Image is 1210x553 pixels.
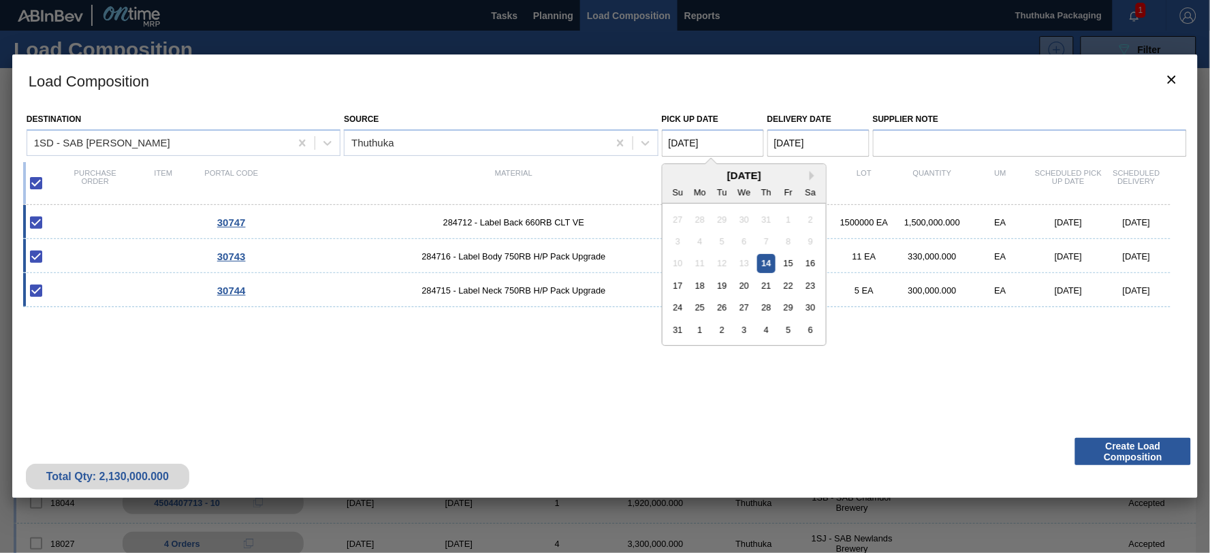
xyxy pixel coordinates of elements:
[669,210,687,228] div: Not available Sunday, July 27th, 2025
[669,232,687,251] div: Not available Sunday, August 3rd, 2025
[757,232,776,251] div: Not available Thursday, August 7th, 2025
[266,285,762,296] span: 284715 - Label Neck 750RB H/P Pack Upgrade
[662,129,764,157] input: mm/dd/yyyy
[690,254,709,272] div: Not available Monday, August 11th, 2025
[898,217,966,227] div: 1,500,000.000
[898,285,966,296] div: 300,000.000
[690,321,709,339] div: Choose Monday, September 1st, 2025
[713,276,731,295] div: Choose Tuesday, August 19th, 2025
[735,254,753,272] div: Not available Wednesday, August 13th, 2025
[344,114,379,124] label: Source
[266,251,762,262] span: 284716 - Label Body 750RB H/P Pack Upgrade
[1102,251,1171,262] div: [DATE]
[830,251,898,262] div: 11 EA
[757,210,776,228] div: Not available Thursday, July 31st, 2025
[966,285,1034,296] div: EA
[34,137,170,148] div: 1SD - SAB [PERSON_NAME]
[713,298,731,317] div: Choose Tuesday, August 26th, 2025
[690,183,709,201] div: Mo
[966,217,1034,227] div: EA
[669,254,687,272] div: Not available Sunday, August 10th, 2025
[1034,285,1102,296] div: [DATE]
[1034,217,1102,227] div: [DATE]
[757,254,776,272] div: Choose Thursday, August 14th, 2025
[801,321,820,339] div: Choose Saturday, September 6th, 2025
[662,114,719,124] label: Pick up Date
[779,298,797,317] div: Choose Friday, August 29th, 2025
[1075,438,1191,465] button: Create Load Composition
[351,137,394,148] div: Thuthuka
[779,321,797,339] div: Choose Friday, September 5th, 2025
[898,169,966,197] div: Quantity
[873,110,1187,129] label: Supplier Note
[735,298,753,317] div: Choose Wednesday, August 27th, 2025
[690,276,709,295] div: Choose Monday, August 18th, 2025
[669,276,687,295] div: Choose Sunday, August 17th, 2025
[669,321,687,339] div: Choose Sunday, August 31st, 2025
[757,321,776,339] div: Choose Thursday, September 4th, 2025
[1102,169,1171,197] div: Scheduled Delivery
[735,183,753,201] div: We
[667,208,821,341] div: month 2025-08
[713,254,731,272] div: Not available Tuesday, August 12th, 2025
[197,285,266,296] div: Go to Order
[779,254,797,272] div: Choose Friday, August 15th, 2025
[801,183,820,201] div: Sa
[801,276,820,295] div: Choose Saturday, August 23rd, 2025
[713,210,731,228] div: Not available Tuesday, July 29th, 2025
[197,217,266,228] div: Go to Order
[757,183,776,201] div: Th
[713,232,731,251] div: Not available Tuesday, August 5th, 2025
[61,169,129,197] div: Purchase order
[830,285,898,296] div: 5 EA
[1034,169,1102,197] div: Scheduled Pick up Date
[27,114,81,124] label: Destination
[757,298,776,317] div: Choose Thursday, August 28th, 2025
[767,129,870,157] input: mm/dd/yyyy
[779,183,797,201] div: Fr
[966,169,1034,197] div: UM
[830,169,898,197] div: Lot
[779,232,797,251] div: Not available Friday, August 8th, 2025
[801,254,820,272] div: Choose Saturday, August 16th, 2025
[1102,217,1171,227] div: [DATE]
[966,251,1034,262] div: EA
[757,276,776,295] div: Choose Thursday, August 21st, 2025
[830,217,898,227] div: 1500000 EA
[767,114,831,124] label: Delivery Date
[779,210,797,228] div: Not available Friday, August 1st, 2025
[217,285,246,296] span: 30744
[690,210,709,228] div: Not available Monday, July 28th, 2025
[197,169,266,197] div: Portal code
[690,298,709,317] div: Choose Monday, August 25th, 2025
[713,183,731,201] div: Tu
[663,170,826,181] div: [DATE]
[735,210,753,228] div: Not available Wednesday, July 30th, 2025
[217,251,246,262] span: 30743
[669,298,687,317] div: Choose Sunday, August 24th, 2025
[810,171,819,180] button: Next Month
[779,276,797,295] div: Choose Friday, August 22nd, 2025
[266,217,762,227] span: 284712 - Label Back 660RB CLT VE
[713,321,731,339] div: Choose Tuesday, September 2nd, 2025
[1102,285,1171,296] div: [DATE]
[217,217,246,228] span: 30747
[801,298,820,317] div: Choose Saturday, August 30th, 2025
[801,232,820,251] div: Not available Saturday, August 9th, 2025
[669,183,687,201] div: Su
[266,169,762,197] div: Material
[129,169,197,197] div: Item
[801,210,820,228] div: Not available Saturday, August 2nd, 2025
[735,321,753,339] div: Choose Wednesday, September 3rd, 2025
[1034,251,1102,262] div: [DATE]
[36,471,179,483] div: Total Qty: 2,130,000.000
[197,251,266,262] div: Go to Order
[690,232,709,251] div: Not available Monday, August 4th, 2025
[898,251,966,262] div: 330,000.000
[735,232,753,251] div: Not available Wednesday, August 6th, 2025
[735,276,753,295] div: Choose Wednesday, August 20th, 2025
[12,54,1198,106] h3: Load Composition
